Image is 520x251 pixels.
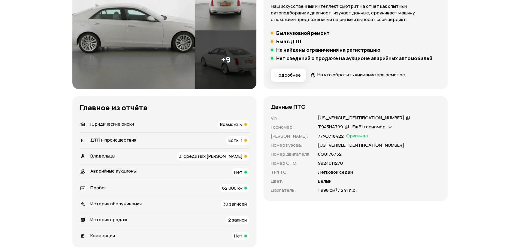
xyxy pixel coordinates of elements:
h5: Не найдены ограничения на регистрацию [276,47,380,53]
span: 2 записи [228,217,247,223]
span: История обслуживания [90,200,142,207]
p: Цвет : [271,178,311,185]
p: Двигатель : [271,187,311,194]
p: Госномер : [271,124,311,130]
span: ДТП и происшествия [90,137,136,143]
h5: Был в ДТП [276,38,301,44]
h5: Был кузовной ремонт [276,30,330,36]
p: Номер кузова : [271,142,311,148]
p: Номер СТС : [271,160,311,167]
p: [US_VEHICLE_IDENTIFICATION_NUMBER] [318,142,404,148]
span: Владельцы [90,153,115,159]
div: Т943НА799 [318,124,343,130]
span: 3, среди них [PERSON_NAME] [179,153,243,159]
span: Нет [234,233,243,239]
p: 1 998 см³ / 241 л.с. [318,187,357,194]
span: Оригинал [346,133,368,139]
span: Нет [234,169,243,175]
span: Коммерция [90,232,115,239]
span: Ещё 1 госномер [352,124,385,130]
span: На что обратить внимание при осмотре [317,72,405,78]
p: Легковой седан [318,169,353,176]
p: Номер двигателя : [271,151,311,158]
p: Наш искусственный интеллект смотрит на отчёт как опытный автоподборщик и диагност: изучает данные... [271,3,440,23]
span: Юридические риски [90,121,134,127]
span: 62 000 км [222,185,243,191]
span: Есть, 1 [228,137,243,143]
p: Тип ТС : [271,169,311,176]
button: Подробнее [271,69,306,82]
a: На что обратить внимание при осмотре [311,72,405,78]
p: Белый [318,178,331,185]
span: 30 записей [223,201,247,207]
h3: Главное из отчёта [80,103,249,112]
span: Возможны [220,121,243,127]
p: 9924011270 [318,160,343,167]
p: [PERSON_NAME] : [271,133,311,139]
p: 77УО718422 [318,133,344,139]
div: [US_VEHICLE_IDENTIFICATION_NUMBER] [318,115,404,121]
h5: Нет сведений о продаже на аукционе аварийных автомобилей [276,55,432,61]
p: 6G0178752 [318,151,342,158]
h4: Данные ПТС [271,103,305,110]
span: История продаж [90,216,127,223]
p: VIN : [271,115,311,121]
span: Аварийные аукционы [90,168,137,174]
span: Пробег [90,185,107,191]
span: Подробнее [276,72,301,78]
